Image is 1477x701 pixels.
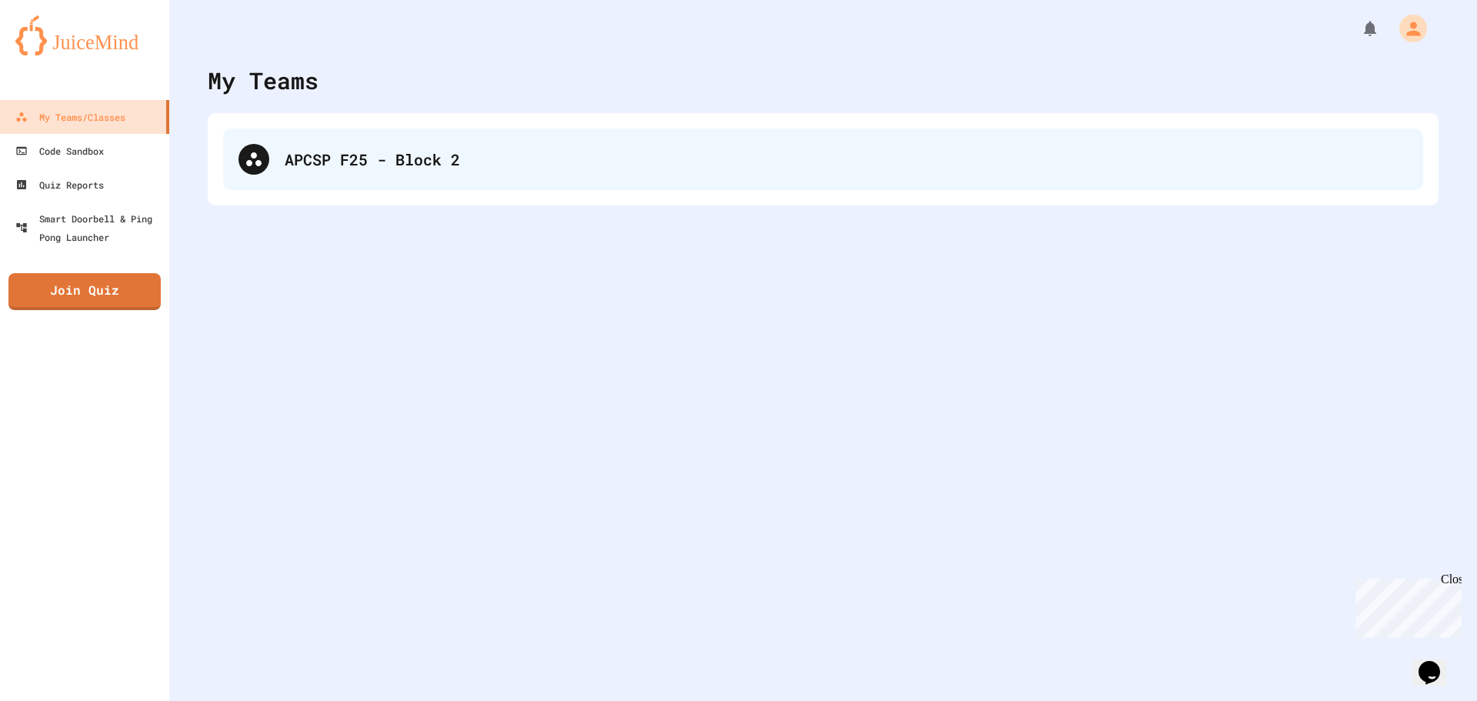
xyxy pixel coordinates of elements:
div: Smart Doorbell & Ping Pong Launcher [15,209,163,246]
div: Chat with us now!Close [6,6,106,98]
iframe: chat widget [1349,572,1462,638]
div: Code Sandbox [15,142,104,160]
img: logo-orange.svg [15,15,154,55]
div: My Notifications [1332,15,1383,42]
iframe: chat widget [1412,639,1462,686]
div: My Account [1383,11,1431,46]
div: APCSP F25 - Block 2 [223,129,1423,190]
div: My Teams [208,63,318,98]
div: Quiz Reports [15,175,104,194]
a: Join Quiz [8,273,161,310]
div: My Teams/Classes [15,108,125,126]
div: APCSP F25 - Block 2 [285,148,1408,171]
